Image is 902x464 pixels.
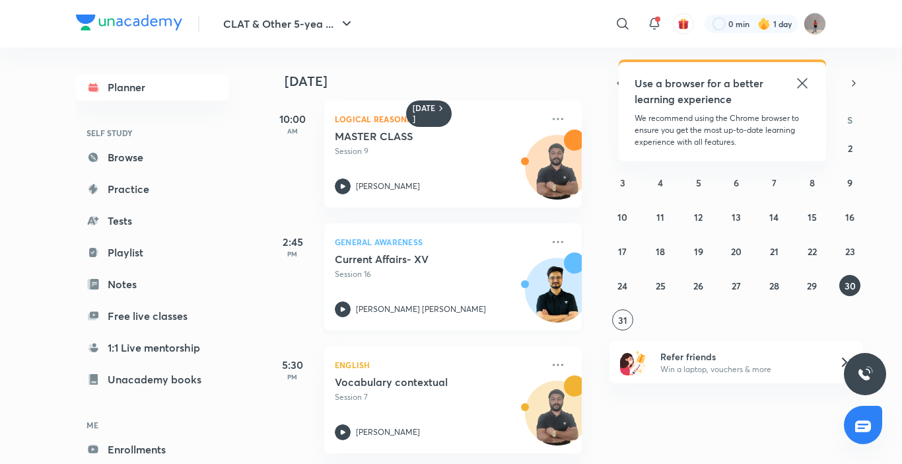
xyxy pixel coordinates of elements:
p: [PERSON_NAME] [356,426,420,438]
abbr: August 5, 2025 [696,176,701,189]
p: PM [266,250,319,258]
button: August 17, 2025 [612,241,633,262]
h6: Refer friends [660,350,823,364]
h6: ME [76,414,229,436]
abbr: August 14, 2025 [769,211,779,223]
a: Planner [76,74,229,100]
abbr: August 28, 2025 [769,280,779,292]
button: August 24, 2025 [612,275,633,296]
h5: Use a browser for a better learning experience [635,75,766,107]
abbr: August 24, 2025 [617,280,627,292]
abbr: August 23, 2025 [845,245,855,258]
button: August 7, 2025 [763,172,784,193]
p: [PERSON_NAME] [PERSON_NAME] [356,303,486,315]
abbr: August 25, 2025 [656,280,666,292]
p: General Awareness [335,234,542,250]
p: Logical Reasoning [335,111,542,127]
abbr: August 15, 2025 [808,211,817,223]
abbr: August 31, 2025 [618,314,627,327]
img: Shivang Roy [804,13,826,35]
abbr: August 19, 2025 [694,245,703,258]
img: streak [757,17,771,30]
img: referral [620,349,646,375]
button: avatar [673,13,694,34]
button: August 3, 2025 [612,172,633,193]
abbr: August 10, 2025 [617,211,627,223]
p: Session 7 [335,391,542,403]
abbr: August 26, 2025 [693,280,703,292]
abbr: August 4, 2025 [658,176,663,189]
abbr: August 6, 2025 [734,176,739,189]
abbr: August 20, 2025 [731,245,742,258]
button: August 13, 2025 [726,206,747,227]
abbr: August 11, 2025 [656,211,664,223]
abbr: August 9, 2025 [847,176,852,189]
a: Unacademy books [76,366,229,393]
button: August 8, 2025 [802,172,823,193]
button: August 20, 2025 [726,241,747,262]
button: August 4, 2025 [650,172,671,193]
abbr: August 22, 2025 [808,245,817,258]
abbr: August 2, 2025 [848,142,852,155]
p: English [335,357,542,373]
button: August 25, 2025 [650,275,671,296]
button: August 6, 2025 [726,172,747,193]
a: Tests [76,208,229,234]
p: PM [266,373,319,381]
button: August 21, 2025 [763,241,784,262]
abbr: August 21, 2025 [770,245,779,258]
button: August 27, 2025 [726,275,747,296]
p: We recommend using the Chrome browser to ensure you get the most up-to-date learning experience w... [635,112,810,148]
button: August 15, 2025 [802,206,823,227]
button: August 18, 2025 [650,241,671,262]
button: August 19, 2025 [688,241,709,262]
img: Company Logo [76,15,182,30]
h5: 10:00 [266,111,319,127]
button: August 16, 2025 [839,206,860,227]
button: August 9, 2025 [839,172,860,193]
abbr: Saturday [847,114,852,126]
h6: [DATE] [413,103,436,124]
h6: SELF STUDY [76,122,229,144]
p: Win a laptop, vouchers & more [660,364,823,375]
a: 1:1 Live mentorship [76,334,229,361]
button: August 2, 2025 [839,137,860,159]
button: August 11, 2025 [650,206,671,227]
abbr: August 8, 2025 [810,176,815,189]
img: Avatar [526,142,589,206]
h5: 5:30 [266,357,319,373]
a: Free live classes [76,303,229,329]
abbr: August 12, 2025 [694,211,703,223]
img: Avatar [526,265,589,329]
abbr: August 17, 2025 [618,245,627,258]
p: Session 16 [335,268,542,280]
a: Playlist [76,239,229,266]
a: Enrollments [76,436,229,463]
abbr: August 30, 2025 [845,280,856,292]
abbr: August 29, 2025 [807,280,817,292]
a: Company Logo [76,15,182,34]
button: August 14, 2025 [763,206,784,227]
button: August 5, 2025 [688,172,709,193]
h5: Current Affairs- XV [335,252,499,266]
button: August 26, 2025 [688,275,709,296]
h5: Vocabulary contextual [335,375,499,389]
h5: 2:45 [266,234,319,250]
h5: MASTER CLASS [335,130,499,143]
img: ttu [857,366,873,382]
a: Notes [76,271,229,297]
button: August 28, 2025 [763,275,784,296]
button: CLAT & Other 5-yea ... [215,11,363,37]
a: Practice [76,176,229,202]
abbr: August 13, 2025 [732,211,741,223]
p: Session 9 [335,145,542,157]
abbr: August 3, 2025 [620,176,625,189]
button: August 10, 2025 [612,206,633,227]
button: August 23, 2025 [839,241,860,262]
button: August 12, 2025 [688,206,709,227]
button: August 31, 2025 [612,309,633,330]
p: [PERSON_NAME] [356,180,420,192]
h4: [DATE] [285,73,595,89]
img: avatar [677,18,689,30]
img: Avatar [526,388,589,451]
